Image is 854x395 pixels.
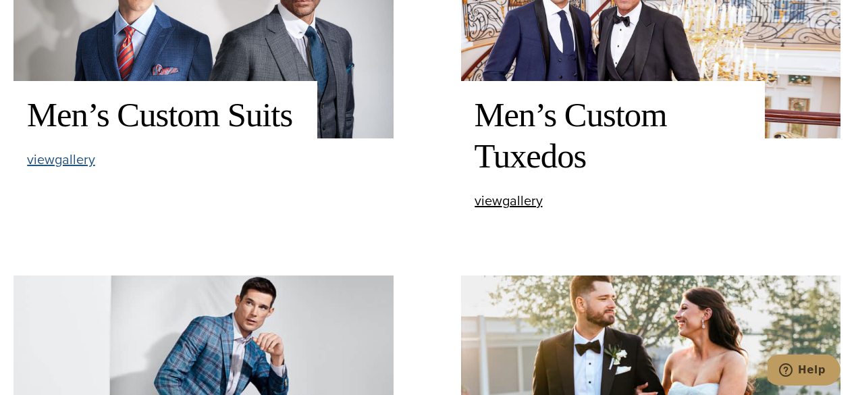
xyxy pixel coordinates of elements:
h2: Men’s Custom Suits [27,95,304,136]
a: viewgallery [475,194,543,208]
span: view gallery [27,149,95,169]
iframe: Opens a widget where you can chat to one of our agents [768,354,840,388]
span: view gallery [475,190,543,211]
h2: Men’s Custom Tuxedos [475,95,751,176]
a: viewgallery [27,153,95,167]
